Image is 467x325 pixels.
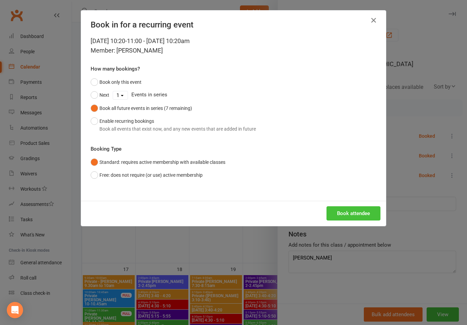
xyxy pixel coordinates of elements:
[99,125,256,133] div: Book all events that exist now, and any new events that are added in future
[91,65,140,73] label: How many bookings?
[91,89,376,101] div: Events in series
[91,102,192,115] button: Book all future events in series (7 remaining)
[7,302,23,318] div: Open Intercom Messenger
[368,15,379,26] button: Close
[91,145,122,153] label: Booking Type
[91,76,142,89] button: Book only this event
[91,156,225,169] button: Standard: requires active membership with available classes
[99,104,192,112] div: Book all future events in series (7 remaining)
[91,89,109,101] button: Next
[91,115,256,135] button: Enable recurring bookingsBook all events that exist now, and any new events that are added in future
[91,36,376,55] div: [DATE] 10:20-11:00 - [DATE] 10:20am Member: [PERSON_NAME]
[91,169,203,181] button: Free: does not require (or use) active membership
[326,206,380,221] button: Book attendee
[91,20,376,30] h4: Book in for a recurring event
